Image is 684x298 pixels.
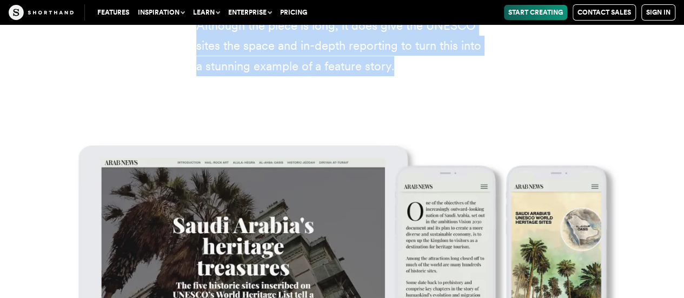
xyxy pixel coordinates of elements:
p: Although the piece is long, it does give the UNESCO sites the space and in-depth reporting to tur... [196,16,488,76]
a: Pricing [276,5,311,20]
a: Features [93,5,134,20]
a: Start Creating [504,5,567,20]
button: Learn [189,5,224,20]
button: Inspiration [134,5,189,20]
a: Sign in [641,4,675,21]
a: Contact Sales [573,4,636,21]
img: The Craft [9,5,74,20]
button: Enterprise [224,5,276,20]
